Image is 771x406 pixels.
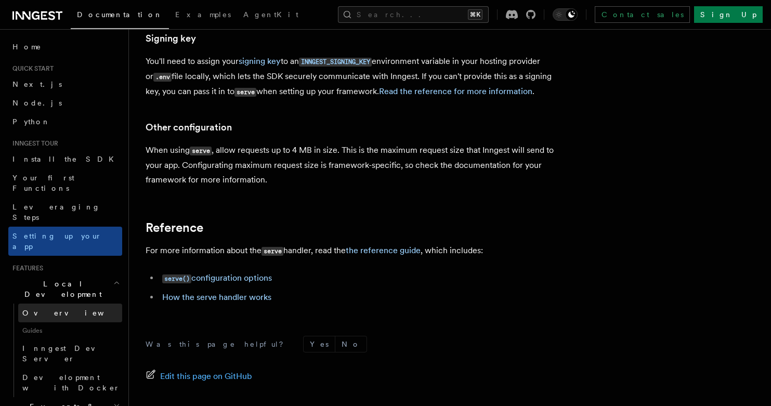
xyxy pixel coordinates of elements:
a: Development with Docker [18,368,122,397]
span: Quick start [8,64,54,73]
code: serve [262,247,283,256]
a: Node.js [8,94,122,112]
a: serve()configuration options [162,273,272,283]
a: Python [8,112,122,131]
a: Signing key [146,31,196,46]
a: the reference guide [346,245,421,255]
span: Inngest Dev Server [22,344,111,363]
a: INNGEST_SIGNING_KEY [299,56,372,66]
span: Features [8,264,43,272]
span: Overview [22,309,129,317]
span: Install the SDK [12,155,120,163]
span: Local Development [8,279,113,299]
span: Guides [18,322,122,339]
button: Search...⌘K [338,6,489,23]
span: Home [12,42,42,52]
a: Sign Up [694,6,763,23]
button: Local Development [8,274,122,304]
a: Edit this page on GitHub [146,369,252,384]
a: Next.js [8,75,122,94]
a: Your first Functions [8,168,122,198]
p: When using , allow requests up to 4 MB in size. This is the maximum request size that Inngest wil... [146,143,561,187]
a: AgentKit [237,3,305,28]
a: Home [8,37,122,56]
p: You'll need to assign your to an environment variable in your hosting provider or file locally, w... [146,54,561,99]
span: Setting up your app [12,232,102,251]
a: Setting up your app [8,227,122,256]
p: For more information about the handler, read the , which includes: [146,243,561,258]
kbd: ⌘K [468,9,482,20]
span: Examples [175,10,231,19]
span: Documentation [77,10,163,19]
code: serve() [162,274,191,283]
a: Other configuration [146,120,232,135]
a: How the serve handler works [162,292,271,302]
a: Read the reference for more information [379,86,532,96]
a: Examples [169,3,237,28]
a: Overview [18,304,122,322]
span: Node.js [12,99,62,107]
a: signing key [239,56,281,66]
a: Install the SDK [8,150,122,168]
button: Toggle dark mode [553,8,578,21]
code: serve [234,88,256,97]
span: AgentKit [243,10,298,19]
button: Yes [304,336,335,352]
span: Leveraging Steps [12,203,100,221]
span: Development with Docker [22,373,120,392]
span: Next.js [12,80,62,88]
a: Leveraging Steps [8,198,122,227]
div: Local Development [8,304,122,397]
a: Inngest Dev Server [18,339,122,368]
span: Edit this page on GitHub [160,369,252,384]
code: .env [153,73,172,82]
span: Your first Functions [12,174,74,192]
span: Python [12,117,50,126]
code: INNGEST_SIGNING_KEY [299,58,372,67]
a: Contact sales [595,6,690,23]
span: Inngest tour [8,139,58,148]
button: No [335,336,367,352]
p: Was this page helpful? [146,339,291,349]
a: Documentation [71,3,169,29]
code: serve [190,147,212,155]
a: Reference [146,220,203,235]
